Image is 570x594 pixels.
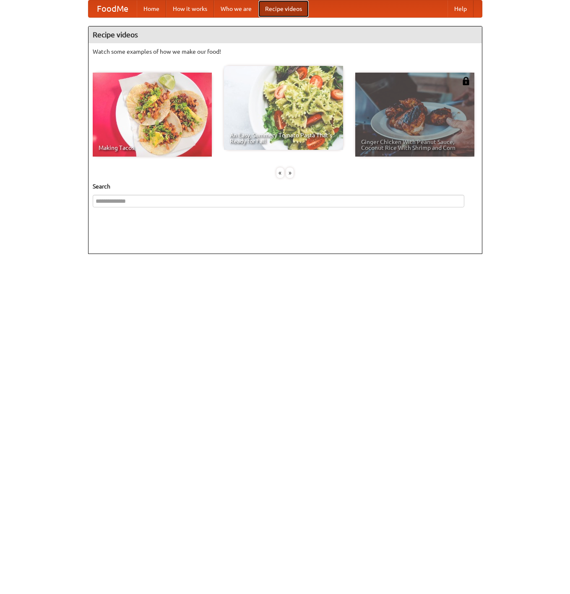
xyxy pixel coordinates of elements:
h5: Search [93,182,478,191]
div: « [276,167,284,178]
a: An Easy, Summery Tomato Pasta That's Ready for Fall [224,66,343,150]
a: How it works [166,0,214,17]
a: Home [137,0,166,17]
span: An Easy, Summery Tomato Pasta That's Ready for Fall [230,132,337,144]
a: Who we are [214,0,258,17]
h4: Recipe videos [88,26,482,43]
div: » [286,167,294,178]
span: Making Tacos [99,145,206,151]
img: 483408.png [462,77,470,85]
a: Recipe videos [258,0,309,17]
p: Watch some examples of how we make our food! [93,47,478,56]
a: Help [448,0,474,17]
a: FoodMe [88,0,137,17]
a: Making Tacos [93,73,212,157]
